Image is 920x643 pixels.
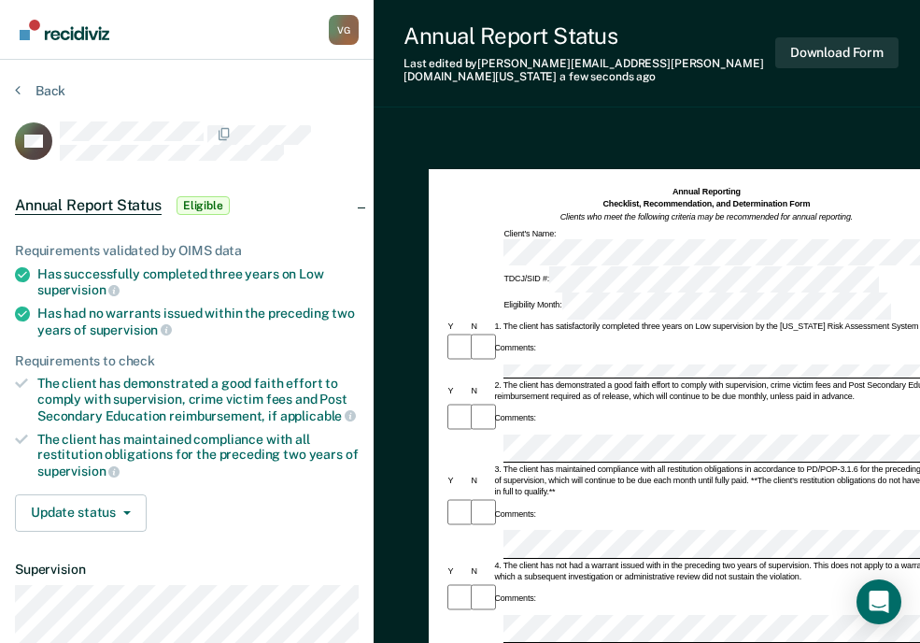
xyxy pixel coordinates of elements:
span: supervision [37,464,120,479]
button: Profile dropdown button [329,15,359,45]
div: Y [446,475,469,486]
div: Comments: [492,508,538,520]
dt: Supervision [15,562,359,578]
div: Y [446,321,469,332]
em: Clients who meet the following criteria may be recommended for annual reporting. [560,212,853,221]
div: Requirements to check [15,353,359,369]
div: Y [446,385,469,396]
div: Comments: [492,342,538,353]
div: N [469,385,492,396]
div: TDCJ/SID #: [502,266,881,293]
div: Open Intercom Messenger [856,579,901,624]
img: Recidiviz [20,20,109,40]
div: N [469,321,492,332]
div: Annual Report Status [403,22,775,50]
div: Eligibility Month: [502,293,893,319]
div: N [469,475,492,486]
button: Download Form [775,37,899,68]
div: Comments: [492,412,538,423]
div: V G [329,15,359,45]
div: Y [446,565,469,577]
span: supervision [37,282,120,297]
div: The client has demonstrated a good faith effort to comply with supervision, crime victim fees and... [37,376,359,423]
div: Requirements validated by OIMS data [15,243,359,259]
span: Annual Report Status [15,196,162,215]
span: a few seconds ago [559,70,656,83]
button: Back [15,82,65,99]
span: Eligible [177,196,230,215]
span: supervision [90,322,172,337]
div: Has successfully completed three years on Low [37,266,359,298]
div: Comments: [492,593,538,604]
div: The client has maintained compliance with all restitution obligations for the preceding two years of [37,432,359,479]
div: N [469,565,492,577]
span: applicable [280,408,356,423]
strong: Annual Reporting [672,187,741,196]
button: Update status [15,494,147,532]
div: Last edited by [PERSON_NAME][EMAIL_ADDRESS][PERSON_NAME][DOMAIN_NAME][US_STATE] [403,57,775,84]
div: Has had no warrants issued within the preceding two years of [37,306,359,337]
strong: Checklist, Recommendation, and Determination Form [603,199,811,208]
